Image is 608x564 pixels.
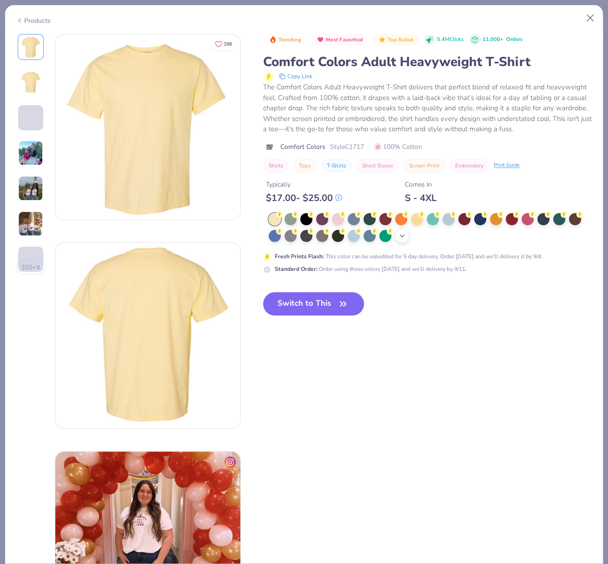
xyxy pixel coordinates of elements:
[373,34,418,46] button: Badge Button
[263,292,364,316] button: Switch to This
[225,457,236,468] img: insta-icon.png
[18,272,20,297] img: User generated content
[582,9,599,27] button: Close
[16,16,51,26] div: Products
[16,261,46,275] button: 350+
[20,71,42,94] img: Back
[55,34,240,220] img: Front
[224,42,232,47] span: 298
[18,141,43,166] img: User generated content
[388,37,414,42] span: Top Rated
[321,159,352,172] button: T-Shirts
[449,159,489,172] button: Embroidery
[494,161,520,169] div: Print Guide
[437,36,463,44] span: 5.4M Clicks
[55,243,240,428] img: Back
[403,159,445,172] button: Screen Print
[275,265,467,273] div: Order using these colors [DATE] and we’ll delivery by 9/11.
[280,142,325,152] span: Comfort Colors
[293,159,317,172] button: Tops
[311,34,368,46] button: Badge Button
[326,37,363,42] span: Most Favorited
[211,37,236,51] button: Like
[275,252,542,261] div: This color can be expedited for 5 day delivery. Order [DATE] and we’ll delivery it by 9/4.
[317,36,324,43] img: Most Favorited sort
[263,53,592,71] div: Comfort Colors Adult Heavyweight T-Shirt
[269,36,277,43] img: Trending sort
[506,36,522,43] span: Orders
[18,130,20,155] img: User generated content
[357,159,399,172] button: Short Sleeve
[266,192,342,204] div: $ 17.00 - $ 25.00
[378,36,386,43] img: Top Rated sort
[18,211,43,236] img: User generated content
[263,82,592,134] div: The Comfort Colors Adult Heavyweight T-Shirt delivers that perfect blend of relaxed fit and heavy...
[374,142,422,152] span: 100% Cotton
[275,253,324,260] strong: Fresh Prints Flash :
[330,142,364,152] span: Style C1717
[264,34,306,46] button: Badge Button
[266,180,342,189] div: Typically
[405,180,436,189] div: Comes In
[263,143,276,151] img: brand logo
[263,159,289,172] button: Shirts
[278,37,301,42] span: Trending
[20,36,42,58] img: Front
[405,192,436,204] div: S - 4XL
[275,265,317,273] strong: Standard Order :
[276,71,315,82] button: copy to clipboard
[18,176,43,201] img: User generated content
[482,36,522,44] div: 11,000+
